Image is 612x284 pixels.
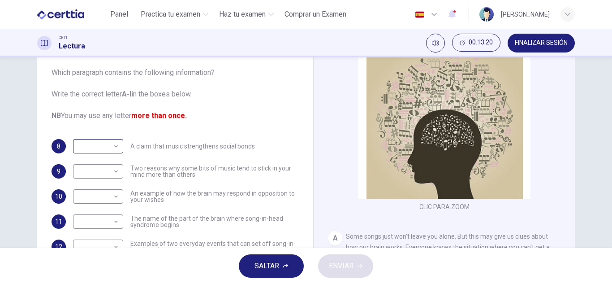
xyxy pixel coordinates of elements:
button: Practica tu examen [137,6,212,22]
span: 10 [55,193,62,200]
b: A-l [122,90,131,98]
span: 12 [55,244,62,250]
span: 8 [57,143,60,149]
h1: Lectura [59,41,85,52]
span: 00:13:20 [469,39,493,46]
span: Comprar un Examen [284,9,346,20]
button: SALTAR [239,254,304,278]
span: Haz tu examen [219,9,266,20]
img: es [414,11,425,18]
span: Examples of two everyday events that can set off song-in-head syndrome [130,240,299,253]
span: CET1 [59,35,68,41]
div: [PERSON_NAME] [501,9,550,20]
button: Panel [105,6,134,22]
span: A claim that music strengthens social bonds [130,143,255,149]
div: Ocultar [452,34,500,52]
img: CERTTIA logo [37,5,84,23]
span: SALTAR [254,260,279,272]
span: 11 [55,218,62,225]
button: Comprar un Examen [281,6,350,22]
b: NB [52,111,61,120]
span: FINALIZAR SESIÓN [515,39,568,47]
span: The Reading Passage has nine paragraphs labelled . Which paragraph contains the following informa... [52,46,299,121]
span: Practica tu examen [141,9,200,20]
button: 00:13:20 [452,34,500,52]
button: FINALIZAR SESIÓN [508,34,575,52]
a: CERTTIA logo [37,5,105,23]
img: Profile picture [479,7,494,22]
div: Silenciar [426,34,445,52]
span: The name of the part of the brain where song-in-head syndrome begins [130,215,299,228]
span: 9 [57,168,60,175]
span: Two reasons why some bits of music tend to stick in your mind more than others [130,165,299,178]
button: Haz tu examen [215,6,277,22]
font: more than once. [131,111,187,120]
span: Panel [110,9,128,20]
span: An example of how the brain may respond in opposition to your wishes [130,190,299,203]
div: A [328,231,342,245]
